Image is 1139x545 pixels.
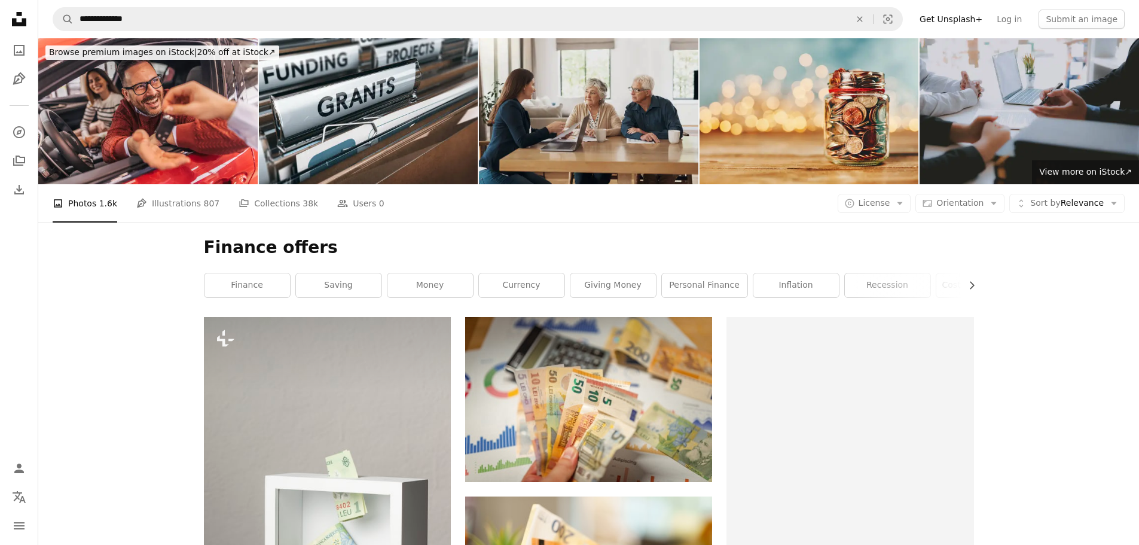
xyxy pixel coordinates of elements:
span: 0 [379,197,384,210]
a: cost of living crisis [936,273,1022,297]
button: Visual search [874,8,902,31]
a: Get Unsplash+ [912,10,990,29]
a: saving [296,273,381,297]
a: Browse premium images on iStock|20% off at iStock↗ [38,38,286,67]
a: Users 0 [337,184,384,223]
button: Language [7,485,31,509]
span: 38k [303,197,318,210]
a: Log in [990,10,1029,29]
span: Orientation [936,198,984,208]
a: finance [204,273,290,297]
span: License [859,198,890,208]
span: 807 [204,197,220,210]
img: Senior couple, meeting and investment with a financial advisor, lawyer or woman consulting on a c... [479,38,698,184]
button: Menu [7,514,31,538]
a: a white box with money inside of it [204,497,451,508]
span: 20% off at iStock ↗ [49,47,276,57]
button: scroll list to the right [961,273,974,297]
span: Sort by [1030,198,1060,208]
button: Search Unsplash [53,8,74,31]
img: A person holding a bunch of money in front of a calculator [465,317,712,482]
a: money [387,273,473,297]
img: lawyer insurance broker consulting giving legal advice to couple customer about buying renting ho... [920,38,1139,184]
a: Illustrations 807 [136,184,219,223]
button: Sort byRelevance [1009,194,1125,213]
a: Collections 38k [239,184,318,223]
a: currency [479,273,564,297]
a: Download History [7,178,31,202]
span: View more on iStock ↗ [1039,167,1132,176]
a: Collections [7,149,31,173]
form: Find visuals sitewide [53,7,903,31]
button: Submit an image [1039,10,1125,29]
a: Log in / Sign up [7,456,31,480]
a: A person holding a bunch of money in front of a calculator [465,394,712,405]
button: Clear [847,8,873,31]
a: giving money [570,273,656,297]
span: Browse premium images on iStock | [49,47,197,57]
a: Home — Unsplash [7,7,31,34]
a: recession [845,273,930,297]
a: Illustrations [7,67,31,91]
img: A couple sitting in a car, receiving the keys from a car dealer [38,38,258,184]
h1: Finance offers [204,237,974,258]
a: View more on iStock↗ [1032,160,1139,184]
a: inflation [753,273,839,297]
a: personal finance [662,273,747,297]
img: Seeking Grants for an Association, a Small Business or for Research [259,38,478,184]
a: Photos [7,38,31,62]
button: License [838,194,911,213]
img: Donation money jar filled with coins in front of holiday lights [700,38,919,184]
button: Orientation [915,194,1004,213]
a: Explore [7,120,31,144]
span: Relevance [1030,197,1104,209]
